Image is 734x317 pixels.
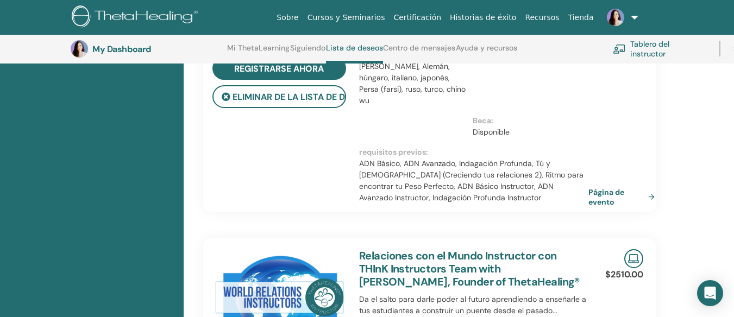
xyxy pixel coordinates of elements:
[359,249,580,289] a: Relaciones con el Mundo Instructor con THInK Instructors Team with [PERSON_NAME], Founder of Thet...
[212,57,346,80] a: registrarse ahora
[234,63,324,74] span: registrarse ahora
[473,126,580,138] p: Disponible
[697,280,723,306] div: Open Intercom Messenger
[456,43,517,61] a: Ayuda y recursos
[520,8,563,28] a: Recursos
[227,43,290,61] a: Mi ThetaLearning
[212,85,346,108] button: Eliminar de la lista de deseos
[613,37,706,61] a: Tablero del instructor
[303,8,390,28] a: Cursos y Seminarios
[359,49,467,106] p: Arábica, [GEOGRAPHIC_DATA][PERSON_NAME], Alemán, húngaro, italiano, japonés, Persa (farsi), ruso,...
[588,187,659,207] a: Página de evento
[564,8,598,28] a: Tienda
[607,9,624,26] img: default.jpg
[326,43,383,64] a: Lista de deseos
[383,43,455,61] a: Centro de mensajes
[389,8,446,28] a: Certificación
[473,115,580,126] p: Beca :
[272,8,303,28] a: Sobre
[624,249,643,268] img: Live Online Seminar
[613,44,626,54] img: chalkboard-teacher.svg
[359,294,587,316] p: Da el salto para darle poder al futuro aprendiendo a enseñarle a tus estudiantes a construir un p...
[605,268,643,281] p: $2510.00
[92,44,201,54] h3: My Dashboard
[71,40,88,58] img: default.jpg
[359,158,587,204] p: ADN Básico, ADN Avanzado, Indagación Profunda, Tú y [DEMOGRAPHIC_DATA] (Creciendo tus relaciones ...
[72,5,202,30] img: logo.png
[446,8,520,28] a: Historias de éxito
[290,43,325,61] a: Siguiendo
[359,147,587,158] p: requisitos previos :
